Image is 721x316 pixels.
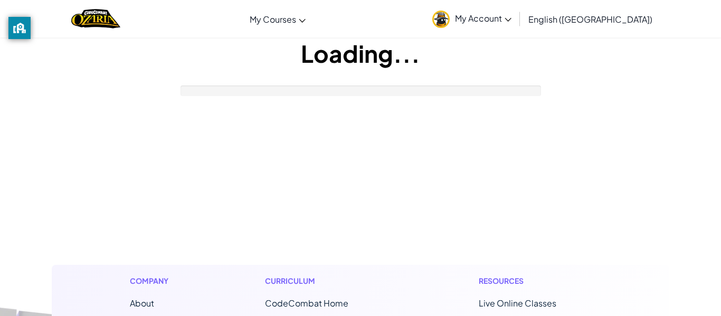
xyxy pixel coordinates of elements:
a: English ([GEOGRAPHIC_DATA]) [523,5,658,33]
span: My Account [455,13,511,24]
h1: Curriculum [265,275,393,286]
span: CodeCombat Home [265,298,348,309]
a: My Account [427,2,517,35]
a: My Courses [244,5,311,33]
a: Ozaria by CodeCombat logo [71,8,120,30]
span: My Courses [250,14,296,25]
h1: Company [130,275,179,286]
img: avatar [432,11,450,28]
img: Home [71,8,120,30]
a: About [130,298,154,309]
button: privacy banner [8,17,31,39]
h1: Resources [479,275,591,286]
span: English ([GEOGRAPHIC_DATA]) [528,14,652,25]
a: Live Online Classes [479,298,556,309]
